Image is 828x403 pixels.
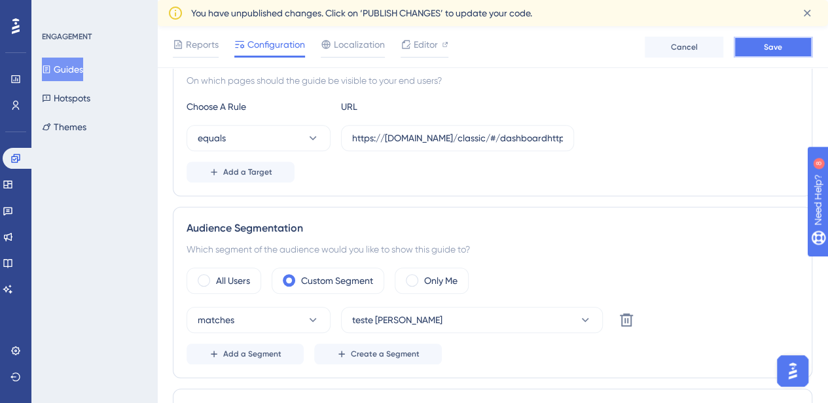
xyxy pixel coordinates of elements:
button: Cancel [645,37,723,58]
button: Add a Segment [187,343,304,364]
label: Only Me [424,273,458,289]
span: Editor [414,37,438,52]
span: Add a Segment [223,349,281,359]
button: Hotspots [42,86,90,110]
div: Choose A Rule [187,99,331,114]
span: You have unpublished changes. Click on ‘PUBLISH CHANGES’ to update your code. [191,5,532,21]
span: Reports [186,37,219,52]
span: Cancel [671,42,698,52]
div: Audience Segmentation [187,220,799,236]
span: Localization [334,37,385,52]
iframe: UserGuiding AI Assistant Launcher [773,351,812,391]
div: On which pages should the guide be visible to your end users? [187,73,799,88]
span: Add a Target [223,167,272,177]
button: matches [187,307,331,333]
span: equals [198,130,226,146]
button: equals [187,125,331,151]
div: ENGAGEMENT [42,31,92,42]
span: Save [764,42,782,52]
label: Custom Segment [301,273,373,289]
input: yourwebsite.com/path [352,131,563,145]
span: matches [198,312,234,328]
label: All Users [216,273,250,289]
div: 8 [91,7,95,17]
button: teste [PERSON_NAME] [341,307,603,333]
span: Need Help? [31,3,82,19]
button: Save [734,37,812,58]
span: Configuration [247,37,305,52]
span: Create a Segment [351,349,420,359]
div: Which segment of the audience would you like to show this guide to? [187,241,799,257]
button: Guides [42,58,83,81]
button: Add a Target [187,162,295,183]
button: Create a Segment [314,343,442,364]
div: URL [341,99,485,114]
button: Themes [42,115,86,139]
span: teste [PERSON_NAME] [352,312,442,328]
